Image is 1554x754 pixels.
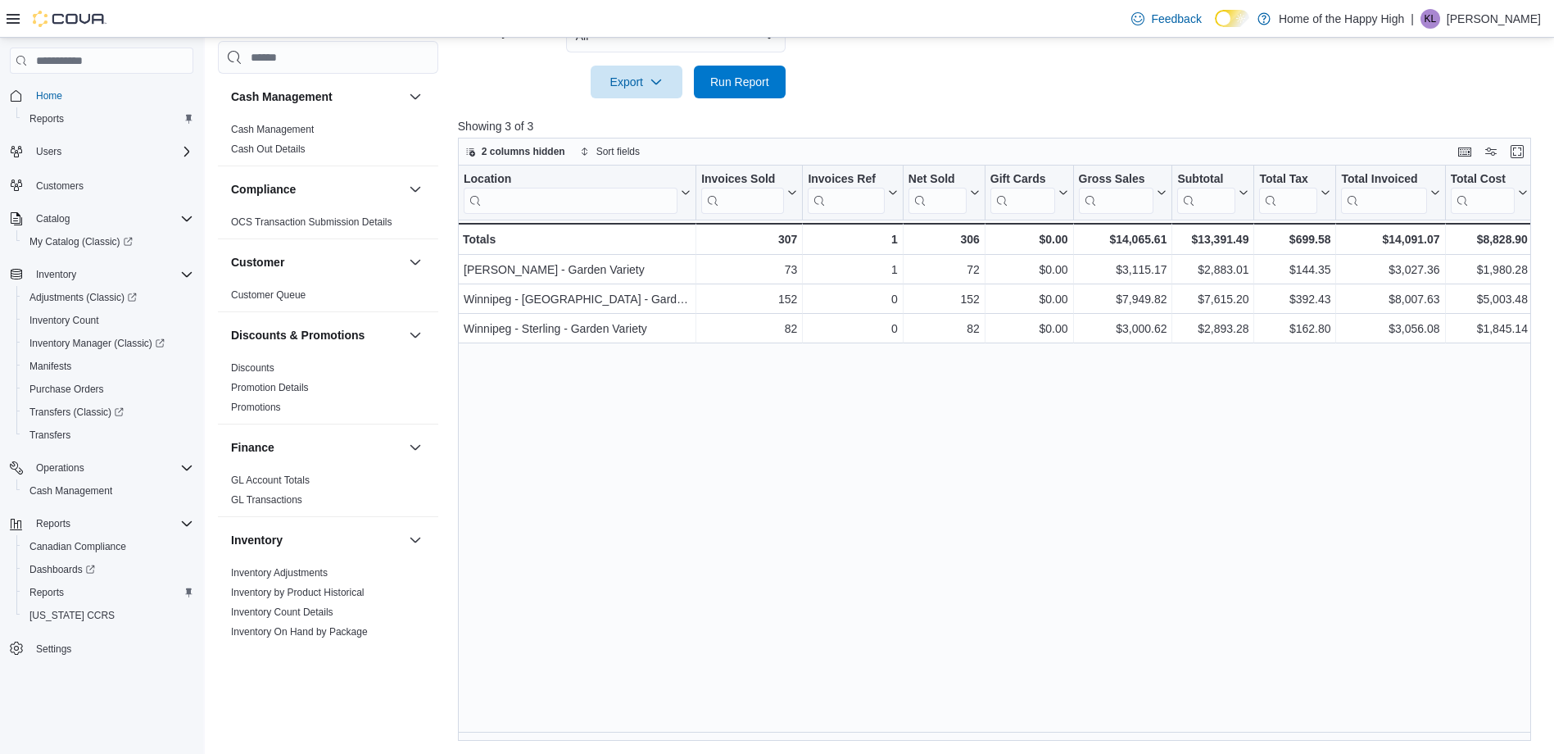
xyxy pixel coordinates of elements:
button: Purchase Orders [16,378,200,401]
span: Purchase Orders [23,379,193,399]
div: Discounts & Promotions [218,358,438,424]
div: Totals [463,229,691,249]
div: Invoices Ref [808,172,884,188]
span: Run Report [710,74,769,90]
a: OCS Transaction Submission Details [231,216,392,228]
div: $3,027.36 [1341,260,1439,279]
span: Inventory Manager (Classic) [23,334,193,353]
button: Net Sold [908,172,980,214]
div: $7,615.20 [1177,289,1248,309]
button: Inventory [231,532,402,548]
span: Home [29,85,193,106]
span: Customer Queue [231,288,306,302]
div: $2,893.28 [1177,319,1248,338]
p: Home of the Happy High [1279,9,1404,29]
span: Sort fields [596,145,640,158]
span: Customers [36,179,84,193]
h3: Compliance [231,181,296,198]
button: Operations [29,458,91,478]
h3: Cash Management [231,89,333,105]
button: Inventory Count [16,309,200,332]
button: Compliance [231,181,402,198]
span: Dashboards [23,560,193,579]
div: 1 [808,260,897,279]
button: Reports [29,514,77,534]
button: Transfers [16,424,200,447]
div: 152 [908,289,980,309]
a: My Catalog (Classic) [16,230,200,253]
span: Catalog [36,212,70,225]
div: 1 [808,229,897,249]
span: Inventory Manager (Classic) [29,337,165,350]
button: Cash Management [405,87,425,107]
a: Inventory Manager (Classic) [23,334,171,353]
div: $0.00 [990,229,1068,249]
a: Transfers (Classic) [23,402,130,422]
div: Subtotal [1177,172,1235,214]
img: Cova [33,11,106,27]
div: $13,391.49 [1177,229,1248,249]
span: [US_STATE] CCRS [29,609,115,622]
span: Reports [36,517,70,530]
a: My Catalog (Classic) [23,232,139,252]
button: Compliance [405,179,425,199]
a: Feedback [1125,2,1207,35]
div: $162.80 [1259,319,1330,338]
span: Transfers [29,429,70,442]
button: Display options [1481,142,1501,161]
span: Adjustments (Classic) [29,291,137,304]
a: Inventory Count Details [231,606,333,618]
span: Washington CCRS [23,606,193,625]
button: Users [3,140,200,163]
button: Gift Cards [990,172,1068,214]
a: Transfers (Classic) [16,401,200,424]
div: 82 [908,319,980,338]
button: Reports [16,581,200,604]
div: Net Sold [908,172,967,188]
a: Cash Management [231,124,314,135]
div: $14,065.61 [1078,229,1167,249]
span: Transfers [23,425,193,445]
div: Location [464,172,677,188]
span: Promotions [231,401,281,414]
span: Catalog [29,209,193,229]
span: Reports [29,112,64,125]
div: Total Invoiced [1341,172,1426,188]
span: Inventory by Product Historical [231,586,365,599]
a: Inventory On Hand by Package [231,626,368,638]
button: Canadian Compliance [16,535,200,558]
button: Total Invoiced [1341,172,1439,214]
span: GL Account Totals [231,474,310,487]
a: Customer Queue [231,289,306,301]
h3: Inventory [231,532,283,548]
span: Home [36,89,62,102]
button: Cash Management [231,89,402,105]
div: Compliance [218,212,438,238]
div: Cash Management [218,120,438,166]
div: Finance [218,470,438,516]
span: Promotion Details [231,381,309,394]
h3: Finance [231,439,274,456]
div: 0 [808,289,897,309]
span: Inventory Count [29,314,99,327]
div: Winnipeg - Sterling - Garden Variety [464,319,691,338]
span: Reports [23,109,193,129]
span: Operations [29,458,193,478]
button: Users [29,142,68,161]
div: Invoices Sold [701,172,784,214]
button: [US_STATE] CCRS [16,604,200,627]
h3: Customer [231,254,284,270]
div: $3,115.17 [1078,260,1167,279]
div: Gross Sales [1078,172,1153,214]
div: Winnipeg - [GEOGRAPHIC_DATA] - Garden Variety [464,289,691,309]
div: 72 [908,260,980,279]
span: Purchase Orders [29,383,104,396]
span: Dark Mode [1215,27,1216,28]
button: Inventory [3,263,200,286]
div: 0 [808,319,897,338]
span: Reports [29,586,64,599]
a: Discounts [231,362,274,374]
div: $14,091.07 [1341,229,1439,249]
button: Customer [231,254,402,270]
div: $392.43 [1259,289,1330,309]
